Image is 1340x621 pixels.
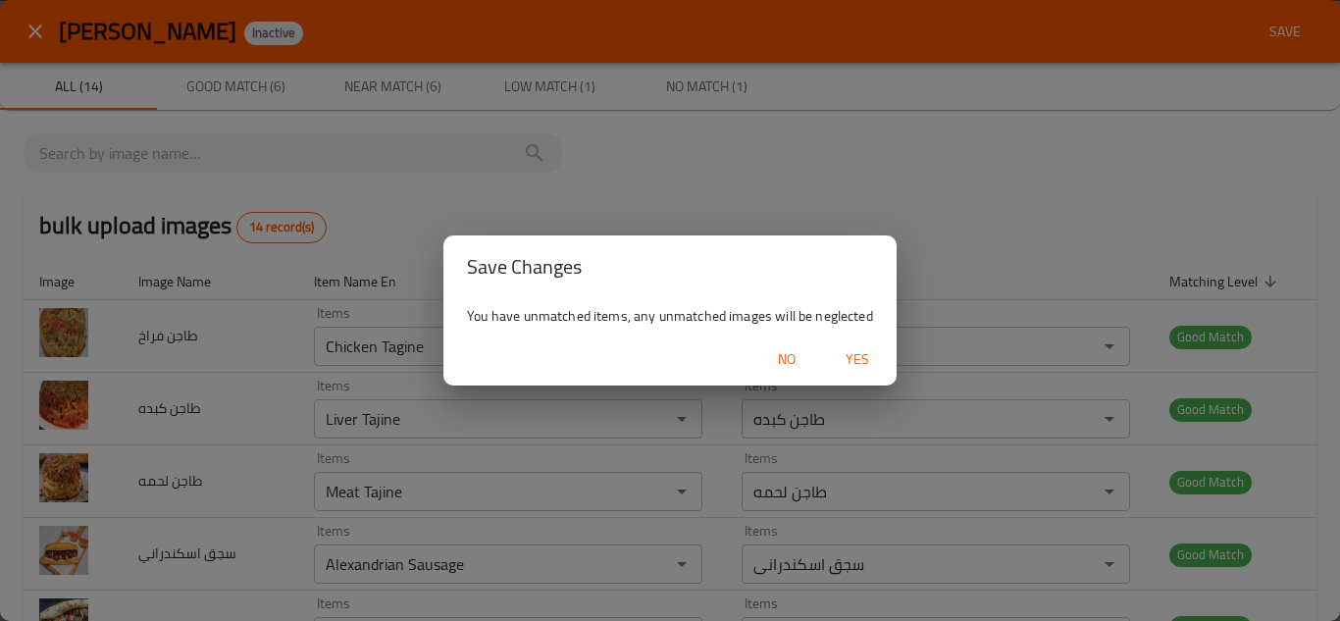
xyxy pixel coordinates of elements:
h2: Save Changes [467,251,873,283]
span: Yes [834,347,881,372]
button: No [755,341,818,378]
button: Yes [826,341,889,378]
div: You have unmatched items, any unmatched images will be neglected [443,298,897,334]
span: No [763,347,810,372]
